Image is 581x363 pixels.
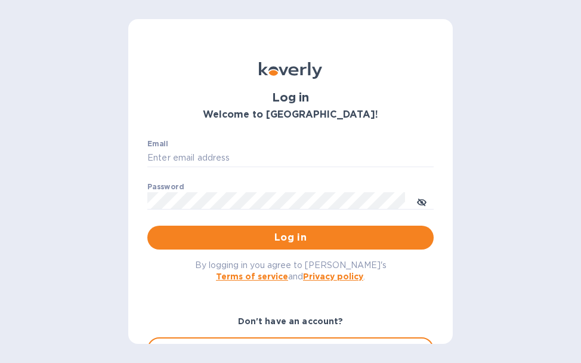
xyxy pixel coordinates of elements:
[410,189,434,213] button: toggle password visibility
[157,230,424,245] span: Log in
[158,342,423,356] span: Sign up
[195,260,387,281] span: By logging in you agree to [PERSON_NAME]'s and .
[147,149,434,167] input: Enter email address
[147,226,434,250] button: Log in
[147,183,184,190] label: Password
[303,272,363,281] a: Privacy policy
[216,272,288,281] a: Terms of service
[238,316,344,326] b: Don't have an account?
[147,109,434,121] h3: Welcome to [GEOGRAPHIC_DATA]!
[147,141,168,148] label: Email
[259,62,322,79] img: Koverly
[147,337,434,361] button: Sign up
[147,91,434,104] h1: Log in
